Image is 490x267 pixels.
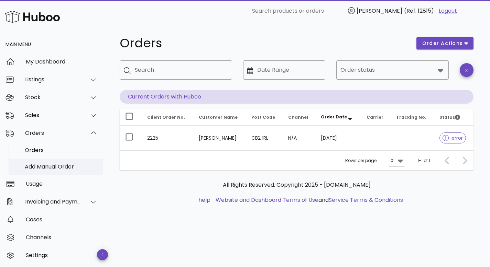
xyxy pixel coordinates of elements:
[213,196,403,204] li: and
[361,109,391,126] th: Carrier
[26,252,98,258] div: Settings
[336,60,449,80] div: Order status
[26,181,98,187] div: Usage
[25,130,81,136] div: Orders
[357,7,402,15] span: [PERSON_NAME]
[417,158,430,164] div: 1-1 of 1
[416,37,473,49] button: order actions
[439,114,460,120] span: Status
[283,109,315,126] th: Channel
[367,114,383,120] span: Carrier
[25,112,81,118] div: Sales
[422,40,463,47] span: order actions
[439,7,457,15] a: Logout
[147,114,185,120] span: Client Order No.
[246,126,283,150] td: CB2 1RL
[5,9,60,24] img: Huboo Logo
[404,7,434,15] span: (Ref: 12815)
[25,76,81,83] div: Listings
[389,155,404,166] div: 10Rows per page:
[25,198,81,205] div: Invoicing and Payments
[443,136,463,140] span: error
[142,109,193,126] th: Client Order No.
[25,147,98,153] div: Orders
[315,109,361,126] th: Order Date: Sorted descending. Activate to remove sorting.
[246,109,283,126] th: Post Code
[434,109,473,126] th: Status
[26,216,98,223] div: Cases
[321,114,347,120] span: Order Date
[199,114,238,120] span: Customer Name
[193,126,246,150] td: [PERSON_NAME]
[389,158,393,164] div: 10
[26,58,98,65] div: My Dashboard
[198,196,210,204] a: help
[216,196,318,204] a: Website and Dashboard Terms of Use
[26,234,98,241] div: Channels
[142,126,193,150] td: 2225
[315,126,361,150] td: [DATE]
[251,114,275,120] span: Post Code
[25,163,98,170] div: Add Manual Order
[345,151,404,171] div: Rows per page:
[329,196,403,204] a: Service Terms & Conditions
[391,109,434,126] th: Tracking No.
[288,114,308,120] span: Channel
[396,114,426,120] span: Tracking No.
[120,37,408,49] h1: Orders
[193,109,246,126] th: Customer Name
[125,181,468,189] p: All Rights Reserved. Copyright 2025 - [DOMAIN_NAME]
[283,126,315,150] td: N/A
[120,90,473,104] p: Current Orders with Huboo
[25,94,81,101] div: Stock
